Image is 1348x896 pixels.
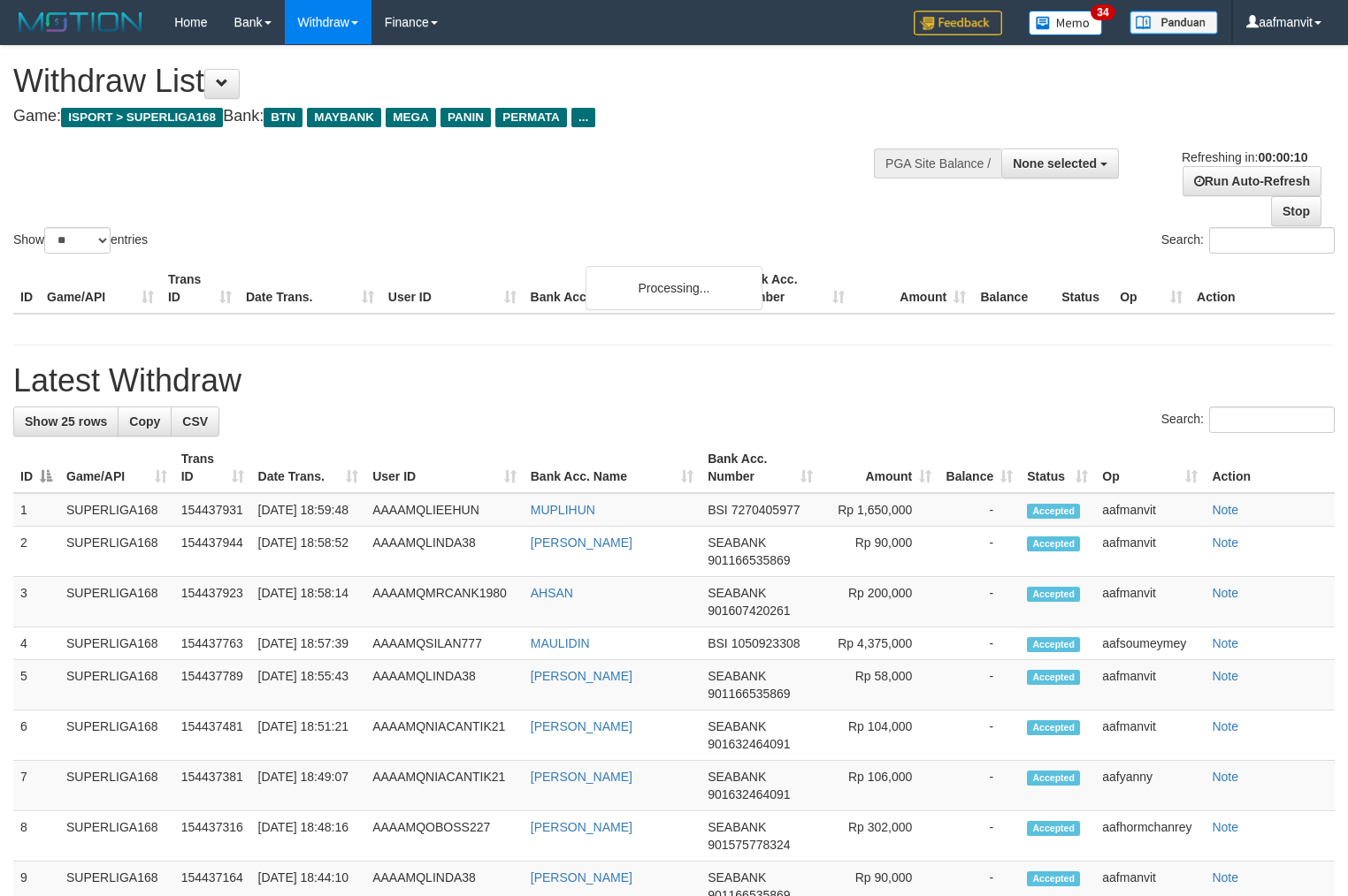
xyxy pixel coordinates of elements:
[1095,710,1205,761] td: aafmanvit
[820,443,938,493] th: Amount: activate to sort column ascending
[365,811,524,862] td: AAAAMQOBOSS227
[1095,627,1205,660] td: aafsoumeymey
[820,811,938,862] td: Rp 302,000
[1020,443,1095,493] th: Status: activate to sort column ascending
[708,604,790,618] span: Copy 901607420261 to clipboard
[1271,196,1321,226] a: Stop
[708,820,766,834] span: SEABANK
[251,627,366,660] td: [DATE] 18:57:39
[708,719,766,733] span: SEABANK
[264,108,303,127] span: BTN
[708,535,766,550] span: SEABANK
[13,527,59,577] td: 2
[13,627,59,660] td: 4
[1013,156,1097,171] span: None selected
[59,527,174,577] td: SUPERLIGA168
[708,669,766,683] span: SEABANK
[820,493,938,527] td: Rp 1,650,000
[820,527,938,577] td: Rp 90,000
[820,761,938,811] td: Rp 106,000
[531,770,632,784] a: [PERSON_NAME]
[731,503,800,517] span: Copy 7270405977 to clipboard
[118,406,172,437] a: Copy
[708,737,790,751] span: Copy 901632464091 to clipboard
[938,761,1020,811] td: -
[1161,227,1335,254] label: Search:
[13,660,59,710] td: 5
[531,719,632,733] a: [PERSON_NAME]
[1027,771,1080,786] span: Accepted
[708,770,766,784] span: SEABANK
[531,820,632,834] a: [PERSON_NAME]
[251,811,366,862] td: [DATE] 18:48:16
[13,811,59,862] td: 8
[820,710,938,761] td: Rp 104,000
[174,761,251,811] td: 154437381
[708,503,728,517] span: BSI
[59,493,174,527] td: SUPERLIGA168
[59,443,174,493] th: Game/API: activate to sort column ascending
[13,263,40,314] th: ID
[13,406,119,437] a: Show 25 rows
[1212,770,1238,784] a: Note
[1095,493,1205,527] td: aafmanvit
[174,527,251,577] td: 154437944
[1095,527,1205,577] td: aafmanvit
[440,108,491,127] span: PANIN
[59,660,174,710] td: SUPERLIGA168
[1027,637,1080,652] span: Accepted
[13,227,148,254] label: Show entries
[44,227,111,254] select: Showentries
[13,577,59,627] td: 3
[1029,11,1103,35] img: Button%20Memo.svg
[129,414,160,429] span: Copy
[13,443,59,493] th: ID: activate to sort column descending
[40,263,161,314] th: Game/API
[1212,719,1238,733] a: Note
[381,263,524,314] th: User ID
[1027,587,1080,602] span: Accepted
[938,811,1020,862] td: -
[251,577,366,627] td: [DATE] 18:58:14
[13,363,1335,399] h1: Latest Withdraw
[731,636,800,650] span: Copy 1050923308 to clipboard
[365,577,524,627] td: AAAAMQMRCANK1980
[1205,443,1335,493] th: Action
[1212,820,1238,834] a: Note
[251,527,366,577] td: [DATE] 18:58:52
[1212,669,1238,683] a: Note
[973,263,1054,314] th: Balance
[61,108,223,127] span: ISPORT > SUPERLIGA168
[1113,263,1190,314] th: Op
[182,414,208,429] span: CSV
[13,108,881,125] h4: Game: Bank:
[365,493,524,527] td: AAAAMQLIEEHUN
[1212,503,1238,517] a: Note
[938,710,1020,761] td: -
[1130,11,1218,34] img: panduan.png
[531,870,632,885] a: [PERSON_NAME]
[571,108,595,127] span: ...
[59,710,174,761] td: SUPERLIGA168
[938,660,1020,710] td: -
[708,787,790,801] span: Copy 901632464091 to clipboard
[938,527,1020,577] td: -
[59,577,174,627] td: SUPERLIGA168
[531,503,595,517] a: MUPLIHUN
[59,627,174,660] td: SUPERLIGA168
[365,443,524,493] th: User ID: activate to sort column ascending
[708,870,766,885] span: SEABANK
[251,660,366,710] td: [DATE] 18:55:43
[874,148,1001,178] div: PGA Site Balance /
[174,443,251,493] th: Trans ID: activate to sort column ascending
[820,577,938,627] td: Rp 200,000
[365,710,524,761] td: AAAAMQNIACANTIK21
[708,687,790,701] span: Copy 901166535869 to clipboard
[914,11,1002,35] img: Feedback.jpg
[1091,4,1114,20] span: 34
[1161,406,1335,433] label: Search:
[524,263,731,314] th: Bank Acc. Name
[495,108,567,127] span: PERMATA
[174,811,251,862] td: 154437316
[524,443,701,493] th: Bank Acc. Name: activate to sort column ascending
